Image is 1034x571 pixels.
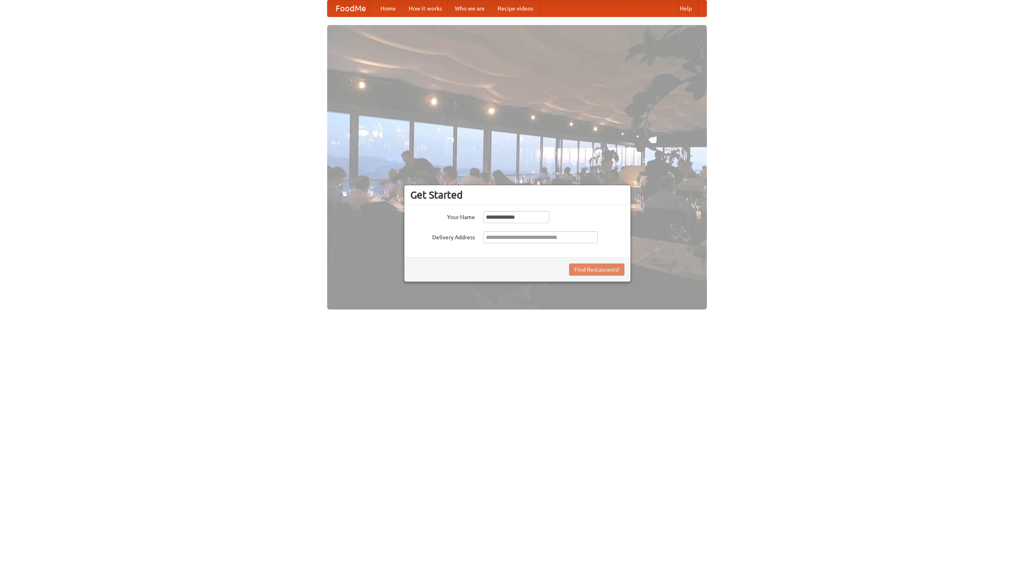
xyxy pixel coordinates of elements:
button: Find Restaurants! [569,264,624,276]
a: Help [673,0,698,17]
label: Your Name [410,211,475,221]
a: How it works [402,0,448,17]
a: Recipe videos [491,0,540,17]
a: Home [374,0,402,17]
a: Who we are [448,0,491,17]
h3: Get Started [410,189,624,201]
label: Delivery Address [410,231,475,241]
a: FoodMe [328,0,374,17]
